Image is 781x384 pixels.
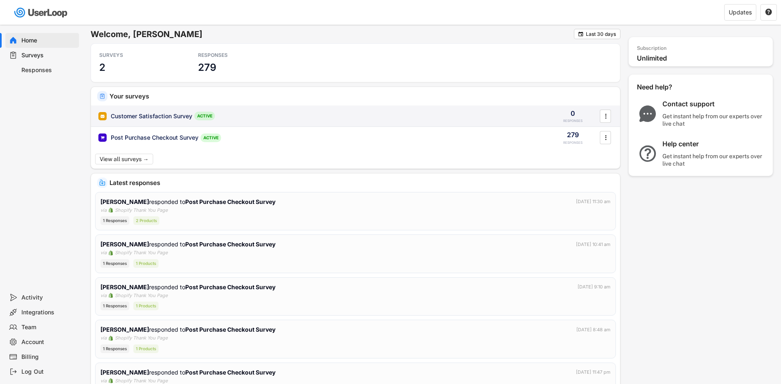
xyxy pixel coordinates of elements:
[21,52,76,59] div: Surveys
[100,249,107,256] div: via
[100,344,129,353] div: 1 Responses
[563,140,583,145] div: RESPONSES
[185,369,275,376] strong: Post Purchase Checkout Survey
[605,133,606,142] text: 
[100,241,149,248] strong: [PERSON_NAME]
[21,323,76,331] div: Team
[576,326,611,333] div: [DATE] 8:48 am
[100,368,277,377] div: responded to
[110,93,614,99] div: Your surveys
[765,9,772,16] button: 
[115,207,168,214] div: Shopify Thank You Page
[100,197,277,206] div: responded to
[91,29,574,40] h6: Welcome, [PERSON_NAME]
[100,302,129,310] div: 1 Responses
[21,338,76,346] div: Account
[115,335,168,342] div: Shopify Thank You Page
[576,369,611,376] div: [DATE] 11:47 pm
[100,216,129,225] div: 1 Responses
[185,283,275,290] strong: Post Purchase Checkout Survey
[21,66,76,74] div: Responses
[185,326,275,333] strong: Post Purchase Checkout Survey
[578,31,583,37] text: 
[637,83,695,91] div: Need help?
[194,112,215,120] div: ACTIVE
[21,37,76,44] div: Home
[133,216,159,225] div: 2 Products
[99,52,173,59] div: SURVEYS
[133,259,159,268] div: 1 Products
[662,112,765,127] div: Get instant help from our experts over live chat
[729,9,752,15] div: Updates
[100,259,129,268] div: 1 Responses
[100,325,277,334] div: responded to
[100,207,107,214] div: via
[108,336,113,341] img: 1156660_ecommerce_logo_shopify_icon%20%281%29.png
[21,294,76,302] div: Activity
[100,283,149,290] strong: [PERSON_NAME]
[185,198,275,205] strong: Post Purchase Checkout Survey
[111,112,192,120] div: Customer Satisfaction Survey
[185,241,275,248] strong: Post Purchase Checkout Survey
[100,240,277,248] div: responded to
[21,353,76,361] div: Billing
[662,140,765,148] div: Help center
[576,241,611,248] div: [DATE] 10:41 am
[99,180,105,186] img: IncomingMajor.svg
[571,109,575,118] div: 0
[100,283,277,291] div: responded to
[133,344,159,353] div: 1 Products
[662,152,765,167] div: Get instant help from our experts over live chat
[100,292,107,299] div: via
[637,45,667,52] div: Subscription
[601,131,610,144] button: 
[108,251,113,255] img: 1156660_ecommerce_logo_shopify_icon%20%281%29.png
[133,302,159,310] div: 1 Products
[637,54,769,63] div: Unlimited
[108,208,113,213] img: 1156660_ecommerce_logo_shopify_icon%20%281%29.png
[765,8,772,16] text: 
[115,249,168,256] div: Shopify Thank You Page
[578,283,611,290] div: [DATE] 9:10 am
[100,369,149,376] strong: [PERSON_NAME]
[21,368,76,376] div: Log Out
[99,61,105,74] h3: 2
[567,130,579,139] div: 279
[100,326,149,333] strong: [PERSON_NAME]
[576,198,611,205] div: [DATE] 11:30 am
[100,198,149,205] strong: [PERSON_NAME]
[605,112,606,120] text: 
[578,31,584,37] button: 
[95,154,153,164] button: View all surveys →
[563,119,583,123] div: RESPONSES
[662,100,765,108] div: Contact support
[200,133,221,142] div: ACTIVE
[198,52,272,59] div: RESPONSES
[198,61,216,74] h3: 279
[637,105,658,122] img: ChatMajor.svg
[108,293,113,298] img: 1156660_ecommerce_logo_shopify_icon%20%281%29.png
[108,378,113,383] img: 1156660_ecommerce_logo_shopify_icon%20%281%29.png
[110,180,614,186] div: Latest responses
[12,4,70,21] img: userloop-logo-01.svg
[601,110,610,122] button: 
[586,32,616,37] div: Last 30 days
[115,292,168,299] div: Shopify Thank You Page
[21,309,76,316] div: Integrations
[100,335,107,342] div: via
[637,145,658,162] img: QuestionMarkInverseMajor.svg
[111,133,198,142] div: Post Purchase Checkout Survey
